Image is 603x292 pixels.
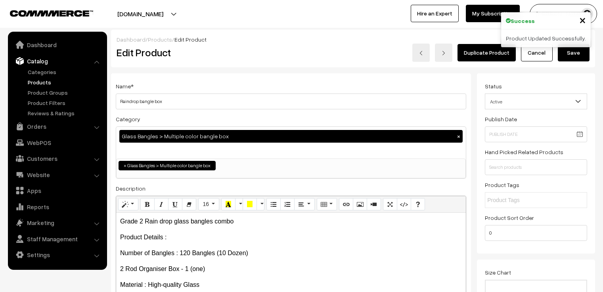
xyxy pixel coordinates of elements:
[485,126,587,142] input: Publish Date
[511,17,535,25] strong: Success
[581,8,593,20] img: user
[485,148,563,156] label: Hand Picked Related Products
[120,233,462,242] p: Product Details :
[117,36,145,43] a: Dashboard
[521,44,553,61] a: Cancel
[10,54,104,68] a: Catalog
[10,216,104,230] a: Marketing
[243,198,257,211] button: Background Color
[458,44,516,61] a: Duplicate Product
[10,151,104,166] a: Customers
[485,214,534,222] label: Product Sort Order
[485,159,587,175] input: Search products
[10,232,104,246] a: Staff Management
[10,248,104,262] a: Settings
[26,78,104,86] a: Products
[317,198,337,211] button: Table
[10,119,104,134] a: Orders
[397,198,411,211] button: Code View
[383,198,397,211] button: Full Screen
[10,136,104,150] a: WebPOS
[485,82,502,90] label: Status
[168,198,182,211] button: Underline (CTRL+U)
[90,4,191,24] button: [DOMAIN_NAME]
[10,8,79,17] a: COMMMERCE
[411,198,425,211] button: Help
[419,51,423,55] img: left-arrow.png
[116,94,466,109] input: Name
[10,38,104,52] a: Dashboard
[116,184,145,193] label: Description
[558,44,590,61] button: Save
[117,35,590,44] div: / /
[10,168,104,182] a: Website
[353,198,367,211] button: Picture
[120,248,462,258] p: Number of Bangles : 120 Bangles (10 Dozen)
[120,280,462,290] p: Material : High-quality Glass
[257,198,264,211] button: More Color
[455,133,462,140] button: ×
[120,264,462,274] p: 2 Rod Organiser Box - 1 (one)
[485,225,587,241] input: Enter Number
[203,201,209,207] span: 16
[485,95,587,109] span: Active
[294,198,314,211] button: Paragraph
[10,10,93,16] img: COMMMERCE
[485,115,517,123] label: Publish Date
[120,217,462,226] p: Grade 2 Rain drop glass bangles combo
[119,161,216,170] li: Glass Bangles > Multiple color bangle box
[26,109,104,117] a: Reviews & Ratings
[367,198,381,211] button: Video
[118,198,138,211] button: Style
[198,198,219,211] button: Font Size
[174,36,207,43] span: Edit Product
[579,14,586,26] button: Close
[441,51,446,55] img: right-arrow.png
[182,198,196,211] button: Remove Font Style (CTRL+\)
[487,196,557,204] input: Product Tags
[154,198,168,211] button: Italic (CTRL+I)
[485,268,511,277] label: Size Chart
[411,5,459,22] a: Hire an Expert
[116,115,140,123] label: Category
[530,4,597,24] button: [PERSON_NAME] C
[221,198,235,211] button: Recent Color
[485,94,587,109] span: Active
[485,181,519,189] label: Product Tags
[119,130,463,143] div: Glass Bangles > Multiple color bangle box
[116,82,134,90] label: Name
[26,68,104,76] a: Categories
[117,46,307,59] h2: Edit Product
[280,198,295,211] button: Ordered list (CTRL+SHIFT+NUM8)
[26,88,104,97] a: Product Groups
[579,12,586,27] span: ×
[501,29,591,47] div: Product Updated Successfully.
[339,198,353,211] button: Link (CTRL+K)
[466,5,520,22] a: My Subscription
[10,183,104,198] a: Apps
[140,198,155,211] button: Bold (CTRL+B)
[10,200,104,214] a: Reports
[124,162,126,169] span: ×
[235,198,243,211] button: More Color
[148,36,172,43] a: Products
[26,99,104,107] a: Product Filters
[266,198,281,211] button: Unordered list (CTRL+SHIFT+NUM7)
